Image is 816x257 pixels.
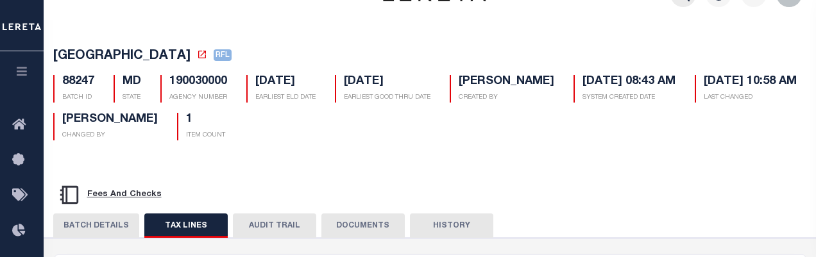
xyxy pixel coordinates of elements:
[704,75,797,89] h5: [DATE] 10:58 AM
[214,49,232,61] span: RFL
[459,75,554,89] h5: [PERSON_NAME]
[62,113,158,127] h5: [PERSON_NAME]
[321,213,405,238] button: DOCUMENTS
[582,75,676,89] h5: [DATE] 08:43 AM
[144,213,228,238] button: TAX LINES
[233,213,316,238] button: AUDIT TRAIL
[344,75,430,89] h5: [DATE]
[344,93,430,103] p: EARLIEST GOOD THRU DATE
[459,93,554,103] p: CREATED BY
[53,181,167,208] button: Fees And Checks
[62,93,94,103] p: BATCH ID
[704,93,797,103] p: LAST CHANGED
[123,75,141,89] h5: MD
[186,113,225,127] h5: 1
[255,93,316,103] p: EARLIEST ELD DATE
[62,131,158,140] p: CHANGED BY
[410,213,493,238] button: HISTORY
[53,213,139,238] button: BATCH DETAILS
[53,50,191,63] span: [GEOGRAPHIC_DATA]
[123,93,141,103] p: STATE
[186,131,225,140] p: ITEM COUNT
[62,75,94,89] h5: 88247
[255,75,316,89] h5: [DATE]
[214,51,232,63] a: RFL
[169,75,227,89] h5: 190030000
[582,93,676,103] p: SYSTEM CREATED DATE
[169,93,227,103] p: AGENCY NUMBER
